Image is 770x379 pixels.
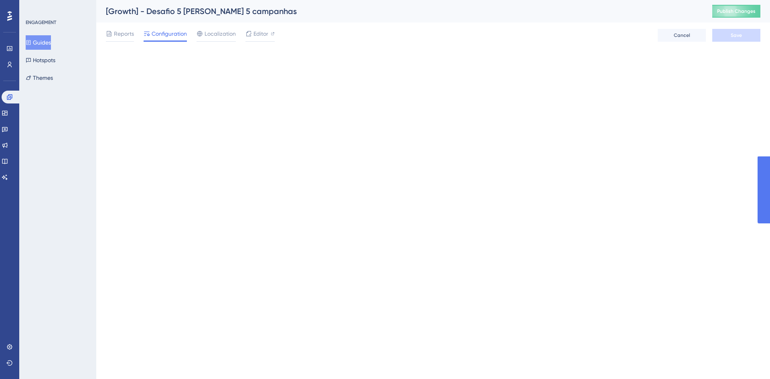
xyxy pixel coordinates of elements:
[731,32,742,39] span: Save
[26,19,56,26] div: ENGAGEMENT
[205,29,236,39] span: Localization
[253,29,268,39] span: Editor
[658,29,706,42] button: Cancel
[152,29,187,39] span: Configuration
[717,8,756,14] span: Publish Changes
[26,53,55,67] button: Hotspots
[106,6,692,17] div: [Growth] - Desafio 5 [PERSON_NAME] 5 campanhas
[736,347,760,371] iframe: UserGuiding AI Assistant Launcher
[26,35,51,50] button: Guides
[712,29,760,42] button: Save
[114,29,134,39] span: Reports
[26,71,53,85] button: Themes
[674,32,690,39] span: Cancel
[712,5,760,18] button: Publish Changes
